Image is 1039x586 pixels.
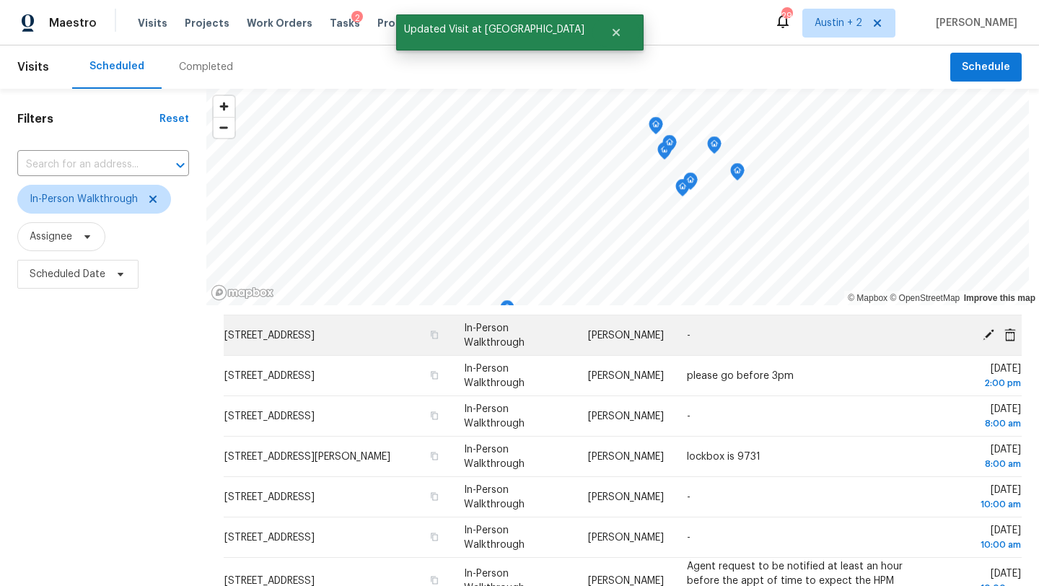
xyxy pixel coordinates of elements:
[17,154,149,176] input: Search for an address...
[687,411,691,421] span: -
[330,18,360,28] span: Tasks
[138,16,167,30] span: Visits
[926,404,1021,431] span: [DATE]
[17,112,159,126] h1: Filters
[464,525,525,550] span: In-Person Walkthrough
[781,9,792,23] div: 29
[464,485,525,510] span: In-Person Walkthrough
[592,18,640,47] button: Close
[224,575,315,585] span: [STREET_ADDRESS]
[224,371,315,381] span: [STREET_ADDRESS]
[926,538,1021,552] div: 10:00 am
[890,293,960,303] a: OpenStreetMap
[214,117,234,138] button: Zoom out
[707,136,722,159] div: Map marker
[687,452,760,462] span: lockbox is 9731
[930,16,1017,30] span: [PERSON_NAME]
[962,58,1010,76] span: Schedule
[649,117,663,139] div: Map marker
[675,179,690,201] div: Map marker
[926,525,1021,552] span: [DATE]
[428,573,441,586] button: Copy Address
[224,411,315,421] span: [STREET_ADDRESS]
[17,51,49,83] span: Visits
[170,155,190,175] button: Open
[657,142,672,165] div: Map marker
[500,300,514,323] div: Map marker
[926,416,1021,431] div: 8:00 am
[428,328,441,341] button: Copy Address
[926,376,1021,390] div: 2:00 pm
[926,445,1021,471] span: [DATE]
[464,404,525,429] span: In-Person Walkthrough
[926,364,1021,390] span: [DATE]
[30,192,138,206] span: In-Person Walkthrough
[687,533,691,543] span: -
[950,53,1022,82] button: Schedule
[89,59,144,74] div: Scheduled
[683,172,698,195] div: Map marker
[815,16,862,30] span: Austin + 2
[211,284,274,301] a: Mapbox homepage
[30,267,105,281] span: Scheduled Date
[687,371,794,381] span: please go before 3pm
[588,411,664,421] span: [PERSON_NAME]
[926,457,1021,471] div: 8:00 am
[588,575,664,585] span: [PERSON_NAME]
[214,96,234,117] button: Zoom in
[224,492,315,502] span: [STREET_ADDRESS]
[428,450,441,463] button: Copy Address
[848,293,887,303] a: Mapbox
[428,409,441,422] button: Copy Address
[396,14,592,45] span: Updated Visit at [GEOGRAPHIC_DATA]
[214,118,234,138] span: Zoom out
[687,492,691,502] span: -
[926,497,1021,512] div: 10:00 am
[247,16,312,30] span: Work Orders
[49,16,97,30] span: Maestro
[588,371,664,381] span: [PERSON_NAME]
[159,112,189,126] div: Reset
[730,163,745,185] div: Map marker
[464,323,525,348] span: In-Person Walkthrough
[351,11,363,25] div: 2
[30,229,72,244] span: Assignee
[588,533,664,543] span: [PERSON_NAME]
[377,16,434,30] span: Properties
[428,369,441,382] button: Copy Address
[964,293,1035,303] a: Improve this map
[185,16,229,30] span: Projects
[588,331,664,341] span: [PERSON_NAME]
[588,452,664,462] span: [PERSON_NAME]
[224,533,315,543] span: [STREET_ADDRESS]
[224,452,390,462] span: [STREET_ADDRESS][PERSON_NAME]
[588,492,664,502] span: [PERSON_NAME]
[428,490,441,503] button: Copy Address
[464,445,525,469] span: In-Person Walkthrough
[662,135,677,157] div: Map marker
[978,328,999,341] span: Edit
[428,530,441,543] button: Copy Address
[926,485,1021,512] span: [DATE]
[224,331,315,341] span: [STREET_ADDRESS]
[179,60,233,74] div: Completed
[687,331,691,341] span: -
[464,364,525,388] span: In-Person Walkthrough
[206,89,1029,305] canvas: Map
[999,328,1021,341] span: Cancel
